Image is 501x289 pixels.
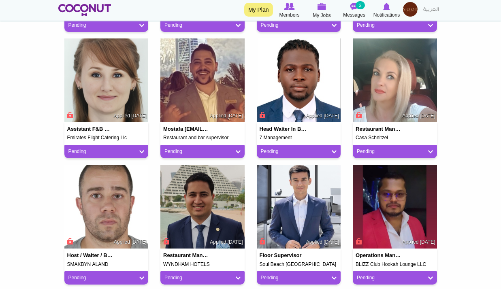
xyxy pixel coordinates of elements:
[357,148,433,155] a: Pending
[284,3,294,10] img: Browse Members
[356,126,403,132] h4: Restaurant Manager
[343,11,365,19] span: Messages
[162,237,169,245] span: Connect to Unlock the Profile
[383,3,390,10] img: Notifications
[67,126,114,132] h4: Assistant F&B Manager
[356,1,365,9] small: 2
[164,148,241,155] a: Pending
[163,262,242,267] h5: WYNDHAM HOTELS
[261,22,337,29] a: Pending
[357,22,433,29] a: Pending
[160,38,245,123] img: Mostafa Mostafasayed25255@gmail.com's picture
[356,262,434,267] h5: BLIZZ Club Hookah Lounge LLC
[257,165,341,249] img: Khukumron Khuseinov's picture
[160,165,245,249] img: Sawrabh Dobriyal's picture
[373,11,400,19] span: Notifications
[261,148,337,155] a: Pending
[350,3,358,10] img: Messages
[356,253,403,258] h4: Operations manager
[257,38,341,123] img: Mohammad Sserwanja's picture
[356,135,434,140] h5: Casa Schnitzel
[164,22,241,29] a: Pending
[354,237,362,245] span: Connect to Unlock the Profile
[260,262,338,267] h5: Soul Beach [GEOGRAPHIC_DATA]
[306,2,338,19] a: My Jobs My Jobs
[419,2,443,18] a: العربية
[68,148,145,155] a: Pending
[260,253,307,258] h4: Floor Supervisor
[164,274,241,281] a: Pending
[163,253,210,258] h4: Restaurant Manager
[353,38,437,123] img: Melania Cosma's picture
[58,4,111,16] img: Home
[68,22,145,29] a: Pending
[67,253,114,258] h4: Host / Waiter / Bartender
[273,2,306,19] a: Browse Members Members
[279,11,299,19] span: Members
[318,3,326,10] img: My Jobs
[66,237,73,245] span: Connect to Unlock the Profile
[261,274,337,281] a: Pending
[163,135,242,140] h5: Restaurant and bar supervisor
[313,11,331,19] span: My Jobs
[338,2,371,19] a: Messages Messages 2
[260,126,307,132] h4: Head Waiter in black flamingo restaurant
[67,135,146,140] h5: Emirates Flight Catering Llc
[67,262,146,267] h5: SMAKBYN ÅLAND
[258,111,266,119] span: Connect to Unlock the Profile
[354,111,362,119] span: Connect to Unlock the Profile
[371,2,403,19] a: Notifications Notifications
[357,274,433,281] a: Pending
[64,165,149,249] img: Igor Milic's picture
[353,165,437,249] img: Shan Ranasinghe's picture
[64,38,149,123] img: Nadiia Salimovska's picture
[258,237,266,245] span: Connect to Unlock the Profile
[260,135,338,140] h5: 7 Management
[66,111,73,119] span: Connect to Unlock the Profile
[68,274,145,281] a: Pending
[163,126,210,132] h4: Mostafa [EMAIL_ADDRESS][DOMAIN_NAME]
[244,3,273,17] a: My Plan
